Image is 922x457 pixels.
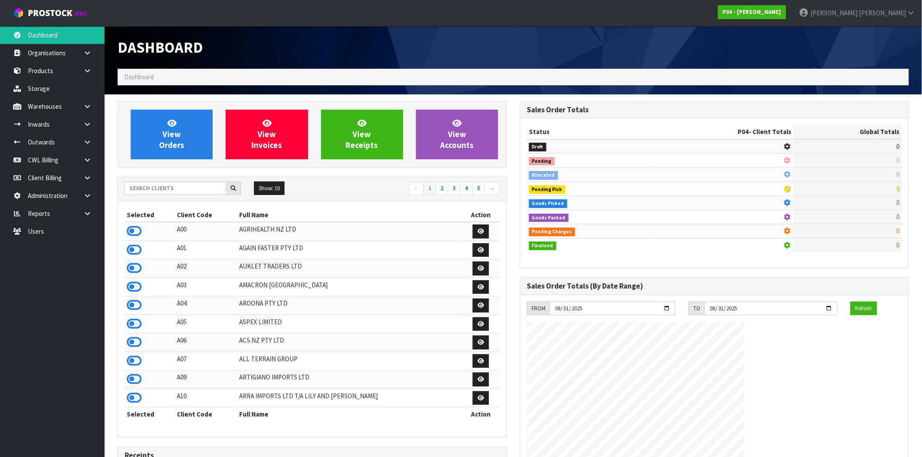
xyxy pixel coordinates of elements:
td: ARRA IMPORTS LTD T/A LILY AND [PERSON_NAME] [237,389,462,407]
span: 0 [897,241,900,249]
td: AMACRON [GEOGRAPHIC_DATA] [237,278,462,296]
td: A05 [175,315,237,333]
th: Action [462,407,500,421]
a: 3 [448,181,461,195]
td: A03 [175,278,237,296]
th: Client Code [175,407,237,421]
nav: Page navigation [319,181,500,197]
div: FROM [527,302,550,316]
td: A02 [175,259,237,278]
td: A04 [175,296,237,315]
a: ViewOrders [131,110,213,159]
span: Draft [529,143,546,151]
td: A10 [175,389,237,407]
h3: Sales Order Totals [527,106,902,114]
td: ARTIGIANO IMPORTS LTD [237,370,462,389]
td: ALL TERRAIN GROUP [237,352,462,370]
td: A09 [175,370,237,389]
a: P04 - [PERSON_NAME] [718,5,786,19]
span: View Orders [159,118,184,151]
h3: Sales Order Totals (By Date Range) [527,282,902,290]
th: - Client Totals [651,125,794,139]
a: 2 [436,181,448,195]
span: 0 [897,227,900,235]
td: ACS NZ PTY LTD [237,333,462,352]
a: ViewAccounts [416,110,498,159]
span: Pending [529,157,555,166]
a: → [485,181,500,195]
td: A00 [175,222,237,241]
span: ProStock [28,7,72,19]
img: cube-alt.png [13,7,24,18]
input: Search clients [125,181,226,195]
span: Goods Picked [529,199,567,208]
th: Client Code [175,208,237,222]
div: TO [688,302,705,316]
td: ASPEX LIMITED [237,315,462,333]
span: Dashboard [124,73,154,81]
td: AGRIHEALTH NZ LTD [237,222,462,241]
span: Pending Pick [529,185,566,194]
th: Full Name [237,208,462,222]
th: Full Name [237,407,462,421]
a: 5 [472,181,485,195]
span: Dashboard [118,38,203,57]
th: Selected [125,208,175,222]
th: Action [462,208,500,222]
span: 0 [897,198,900,207]
span: View Accounts [440,118,474,151]
a: 1 [424,181,436,195]
td: A01 [175,241,237,259]
span: Pending Charges [529,228,575,236]
strong: P04 - [PERSON_NAME] [723,8,781,16]
a: ViewReceipts [321,110,403,159]
th: Status [527,125,651,139]
button: Refresh [851,302,877,316]
span: View Invoices [251,118,282,151]
td: A07 [175,352,237,370]
td: AGAIN FASTER PTY LTD [237,241,462,259]
a: ← [409,181,424,195]
span: 0 [897,185,900,193]
td: AROONA PTY LTD [237,296,462,315]
span: View Receipts [346,118,378,151]
a: ViewInvoices [226,110,308,159]
small: WMS [74,10,88,18]
button: Show: 10 [254,181,285,195]
span: 0 [897,213,900,221]
td: AUKLET TRADERS LTD [237,259,462,278]
th: Selected [125,407,175,421]
span: Finalised [529,242,556,250]
span: Allocated [529,171,558,180]
td: A06 [175,333,237,352]
span: Goods Packed [529,214,569,222]
a: 4 [460,181,473,195]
